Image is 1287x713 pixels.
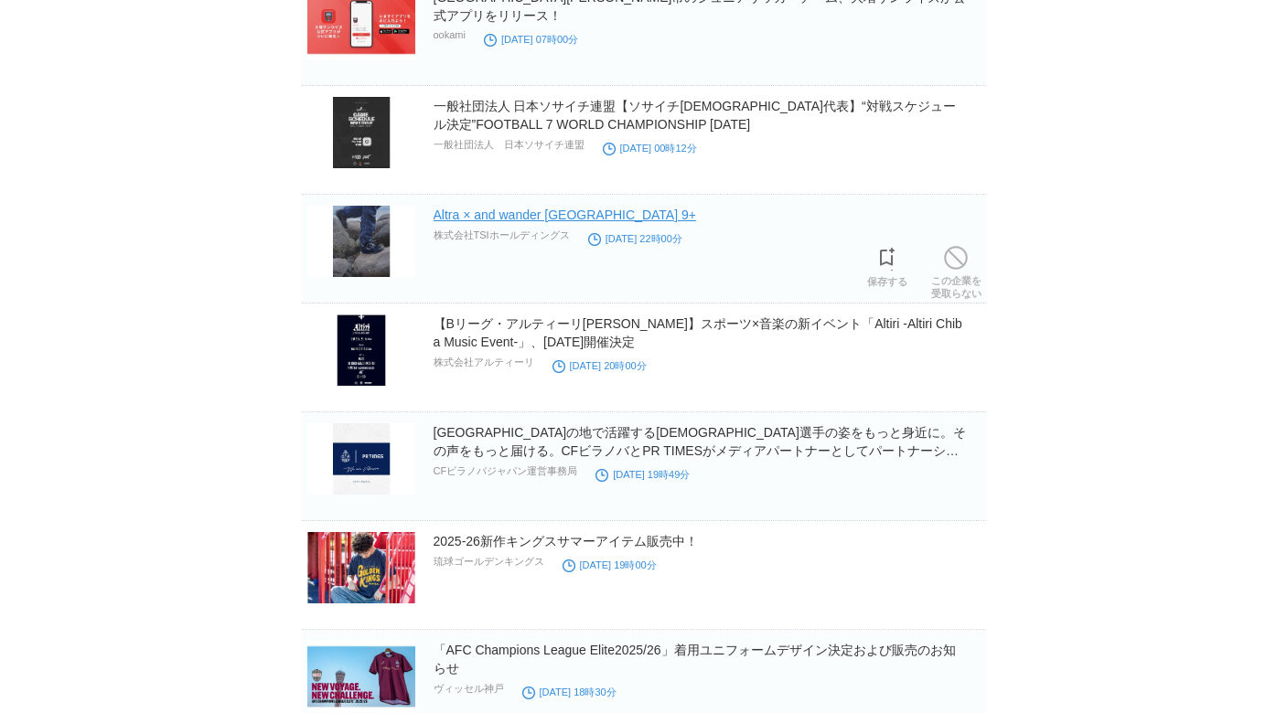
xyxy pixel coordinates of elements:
[434,208,696,222] a: Altra × and wander [GEOGRAPHIC_DATA] 9+
[552,360,647,371] time: [DATE] 20時00分
[588,233,682,244] time: [DATE] 22時00分
[434,99,956,132] a: 一般社団法人 日本ソサイチ連盟【ソサイチ[DEMOGRAPHIC_DATA]代表】“対戦スケジュール決定”FOOTBALL 7 WORLD CHAMPIONSHIP [DATE]
[931,241,981,300] a: この企業を受取らない
[434,425,966,476] a: [GEOGRAPHIC_DATA]の地で活躍する[DEMOGRAPHIC_DATA]選手の姿をもっと身近に。その声をもっと届ける。CFビラノバとPR TIMESがメディアパートナーとしてパートナ...
[307,423,415,495] img: スペインの地で活躍する日本人選手の姿をもっと身近に。その声をもっと届ける。CFビラノバとPR TIMESがメディアパートナーとしてパートナーシップを締結。
[434,138,585,152] p: 一般社団法人 日本ソサイチ連盟
[434,643,956,676] a: 「AFC Champions League Elite2025/26」着用ユニフォームデザイン決定および販売のお知らせ
[563,559,657,570] time: [DATE] 19時00分
[434,555,544,569] p: 琉球ゴールデンキングス
[867,242,907,288] a: 保存する
[434,29,466,40] p: ookami
[307,206,415,277] img: Altra × and wander Lone Peak 9+
[434,682,504,696] p: ヴィッセル神戸
[434,534,698,548] a: 2025-26新作キングスサマーアイテム販売中！
[434,316,962,349] a: 【Bリーグ・アルティーリ[PERSON_NAME]】スポーツ×音楽の新イベント「Altiri -Altiri Chiba Music Event-」、[DATE]開催決定
[595,469,690,480] time: [DATE] 19時49分
[434,229,570,242] p: 株式会社TSIホールディングス
[522,686,617,697] time: [DATE] 18時30分
[484,34,578,45] time: [DATE] 07時00分
[307,97,415,168] img: 一般社団法人 日本ソサイチ連盟【ソサイチ日本代表】“対戦スケジュール決定”FOOTBALL 7 WORLD CHAMPIONSHIP 2025
[434,464,578,478] p: CFビラノバジャパン運営事務局
[434,356,534,369] p: 株式会社アルティーリ
[307,314,415,386] img: 【Bリーグ・アルティーリ千葉】スポーツ×音楽の新イベント「Altiri -Altiri Chiba Music Event-」、9月6日開催決定
[307,532,415,603] img: 2025-26新作キングスサマーアイテム販売中！
[307,641,415,712] img: 「AFC Champions League Elite2025/26」着用ユニフォームデザイン決定および販売のお知らせ
[603,143,697,154] time: [DATE] 00時12分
